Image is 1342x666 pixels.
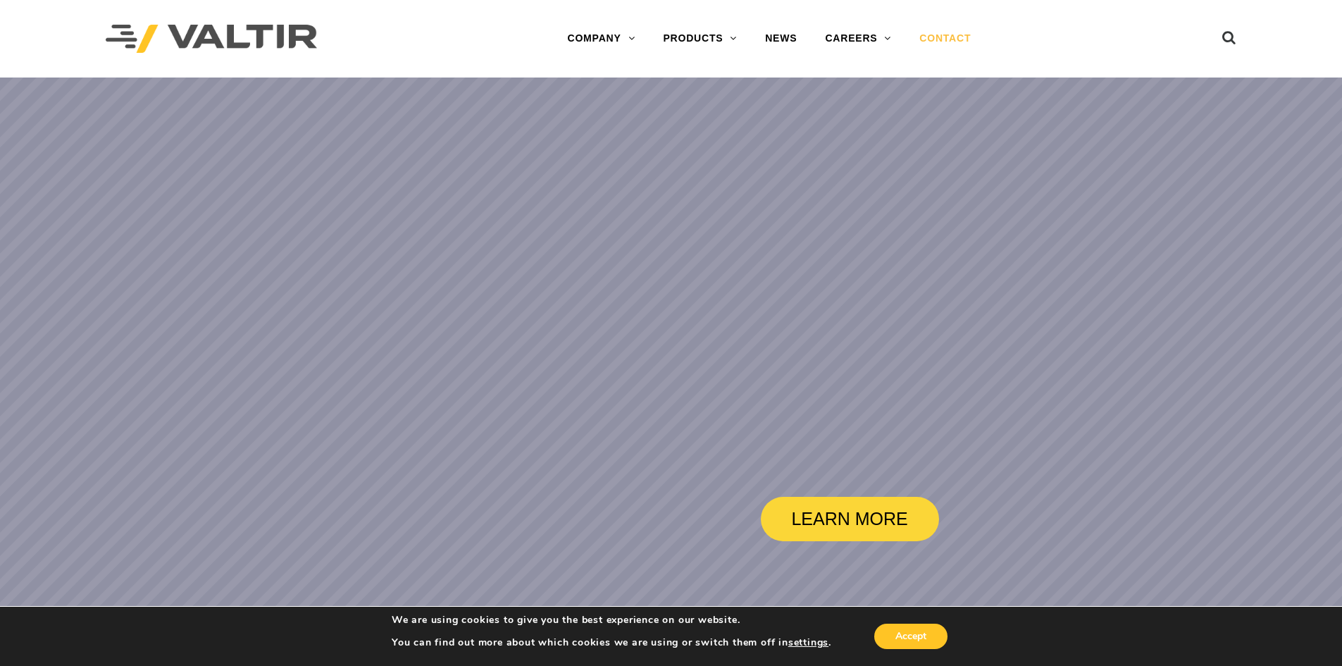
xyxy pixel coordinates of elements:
button: Accept [874,624,948,649]
p: We are using cookies to give you the best experience on our website. [392,614,831,627]
img: Valtir [106,25,317,54]
a: PRODUCTS [649,25,751,53]
p: You can find out more about which cookies we are using or switch them off in . [392,636,831,649]
button: settings [788,636,828,649]
a: LEARN MORE [761,497,939,541]
a: COMPANY [553,25,649,53]
a: NEWS [751,25,811,53]
a: CAREERS [811,25,905,53]
a: CONTACT [905,25,985,53]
